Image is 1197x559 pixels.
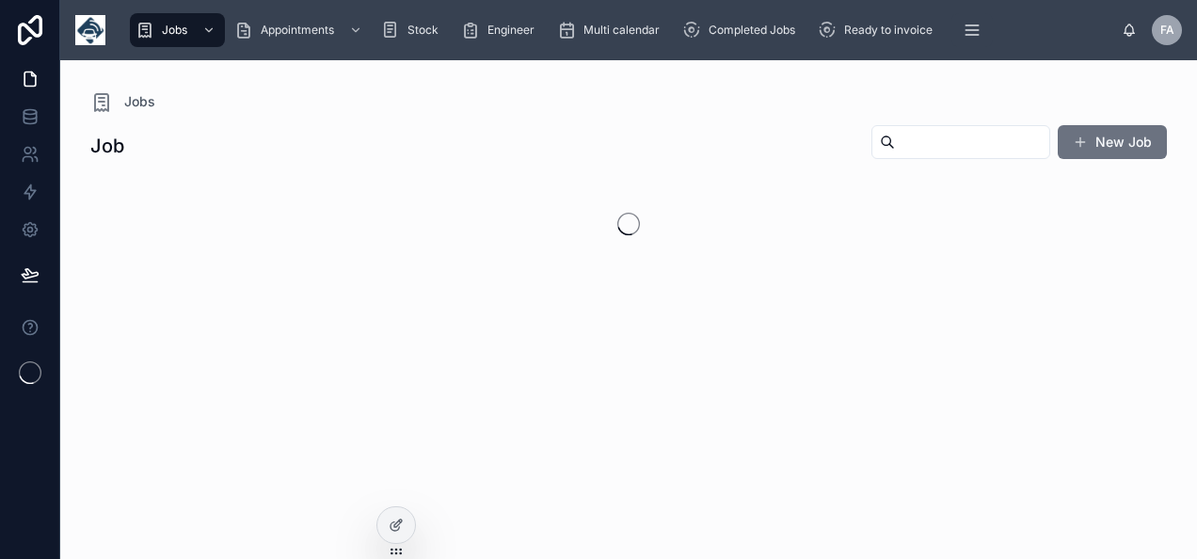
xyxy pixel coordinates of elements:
div: scrollable content [120,9,1122,51]
span: Completed Jobs [709,23,795,38]
span: Jobs [162,23,187,38]
button: New Job [1058,125,1167,159]
a: Completed Jobs [677,13,808,47]
a: Appointments [229,13,372,47]
a: Jobs [130,13,225,47]
span: Ready to invoice [844,23,933,38]
span: Jobs [124,92,155,111]
img: App logo [75,15,105,45]
a: Stock [375,13,452,47]
a: Multi calendar [551,13,673,47]
a: Engineer [455,13,548,47]
span: Engineer [487,23,535,38]
span: Stock [407,23,439,38]
span: Multi calendar [583,23,660,38]
span: FA [1160,23,1174,38]
span: Appointments [261,23,334,38]
a: Jobs [90,90,155,113]
a: Ready to invoice [812,13,946,47]
h1: Job [90,133,124,159]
